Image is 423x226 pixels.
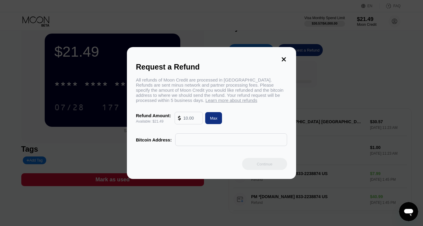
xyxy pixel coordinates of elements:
[399,202,418,221] iframe: Button to launch messaging window
[136,113,171,118] div: Refund Amount:
[183,112,199,124] input: 10.00
[136,119,171,123] div: Available: $21.49
[136,137,172,142] div: Bitcoin Address:
[136,63,287,71] div: Request a Refund
[210,116,217,121] div: Max
[203,112,222,124] div: Max
[205,98,257,103] span: Learn more about refunds
[136,77,287,103] div: All refunds of Moon Credit are processed in [GEOGRAPHIC_DATA]. Refunds are sent minus network and...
